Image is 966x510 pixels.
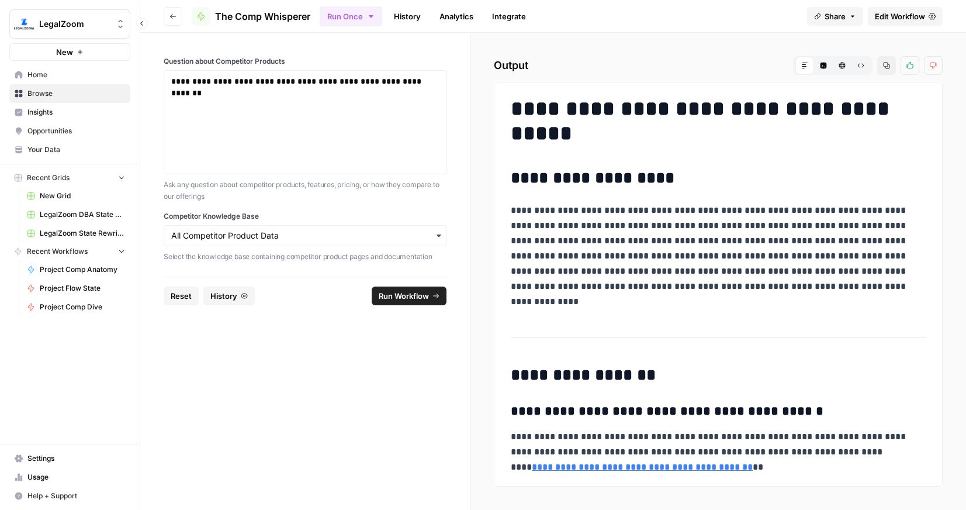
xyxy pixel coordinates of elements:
h2: Output [494,56,943,75]
a: Home [9,66,130,84]
a: Insights [9,103,130,122]
span: Recent Grids [27,173,70,183]
span: Run Workflow [379,290,429,302]
button: Workspace: LegalZoom [9,9,130,39]
span: Recent Workflows [27,246,88,257]
button: Reset [164,287,199,305]
a: New Grid [22,187,130,205]
span: New [56,46,73,58]
a: Your Data [9,140,130,159]
a: LegalZoom State Rewrites INC [22,224,130,243]
a: Analytics [432,7,480,26]
label: Competitor Knowledge Base [164,211,446,222]
input: All Competitor Product Data [171,230,439,242]
span: Browse [27,88,125,99]
a: History [387,7,428,26]
span: Home [27,70,125,80]
span: Opportunities [27,126,125,136]
button: Share [807,7,863,26]
a: Edit Workflow [868,7,943,26]
span: Edit Workflow [875,11,925,22]
span: Reset [171,290,192,302]
span: LegalZoom [39,18,110,30]
a: Settings [9,449,130,468]
button: Recent Grids [9,169,130,187]
a: Opportunities [9,122,130,140]
span: Share [825,11,846,22]
p: Select the knowledge base containing competitor product pages and documentation [164,251,446,263]
span: LegalZoom DBA State Articles [40,209,125,220]
button: Help + Support [9,487,130,505]
button: Run Workflow [372,287,446,305]
button: New [9,43,130,61]
a: Project Comp Dive [22,298,130,316]
a: Project Flow State [22,279,130,298]
span: History [210,290,237,302]
span: Project Comp Anatomy [40,264,125,275]
a: The Comp Whisperer [192,7,310,26]
a: LegalZoom DBA State Articles [22,205,130,224]
span: Help + Support [27,491,125,501]
a: Browse [9,84,130,103]
button: History [203,287,255,305]
span: Project Comp Dive [40,302,125,312]
a: Integrate [485,7,533,26]
span: Usage [27,472,125,483]
span: Project Flow State [40,283,125,294]
span: Insights [27,107,125,118]
label: Question about Competitor Products [164,56,446,67]
button: Recent Workflows [9,243,130,260]
a: Usage [9,468,130,487]
a: Project Comp Anatomy [22,260,130,279]
button: Run Once [320,6,382,26]
span: LegalZoom State Rewrites INC [40,228,125,239]
p: Ask any question about competitor products, features, pricing, or how they compare to our offerings [164,179,446,202]
span: The Comp Whisperer [215,9,310,23]
img: LegalZoom Logo [13,13,34,35]
span: New Grid [40,191,125,201]
span: Settings [27,453,125,464]
span: Your Data [27,144,125,155]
